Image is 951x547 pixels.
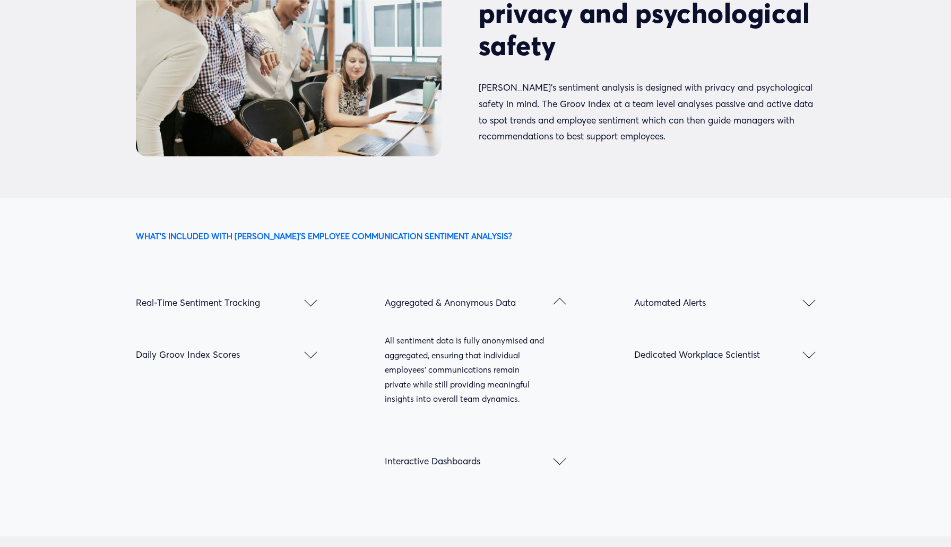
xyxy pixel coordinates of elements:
[385,455,553,466] span: Interactive Dashboards
[136,297,304,308] span: Real-Time Sentiment Tracking
[385,324,566,431] div: Aggregated & Anonymous Data
[634,297,802,308] span: Automated Alerts
[634,272,815,324] button: Automated Alerts
[634,324,815,376] button: Dedicated Workplace Scientist
[385,297,553,308] span: Aggregated & Anonymous Data
[385,272,566,324] button: Aggregated & Anonymous Data
[385,431,566,483] button: Interactive Dashboards
[136,349,304,360] span: Daily Groov Index Scores
[634,349,802,360] span: Dedicated Workplace Scientist
[385,333,544,407] p: All sentiment data is fully anonymised and aggregated, ensuring that individual employees' commun...
[136,324,317,376] button: Daily Groov Index Scores
[136,272,317,324] button: Real-Time Sentiment Tracking
[136,231,512,241] strong: WHAT’S INCLUDED WITH [PERSON_NAME]’S EMPLOYEE COMMUNICATION SENTIMENT ANALYSIS?
[479,80,816,144] p: [PERSON_NAME]’s sentiment analysis is designed with privacy and psychological safety in mind. The...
